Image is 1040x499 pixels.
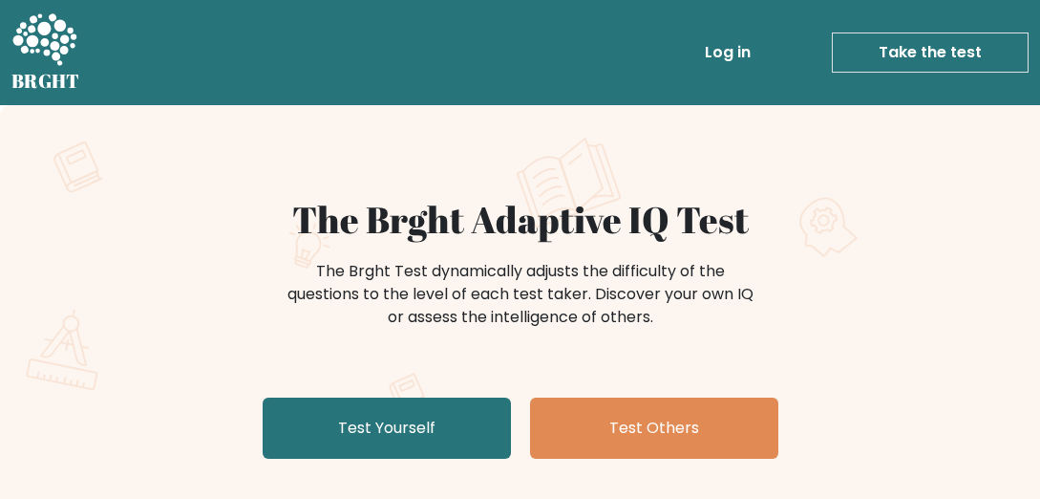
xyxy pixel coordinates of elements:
a: Test Yourself [263,398,511,459]
div: The Brght Test dynamically adjusts the difficulty of the questions to the level of each test take... [282,260,759,329]
a: Test Others [530,398,778,459]
a: Take the test [832,33,1029,73]
h5: BRGHT [11,70,80,93]
a: Log in [697,33,758,72]
a: BRGHT [11,8,80,98]
h1: The Brght Adaptive IQ Test [54,197,987,241]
